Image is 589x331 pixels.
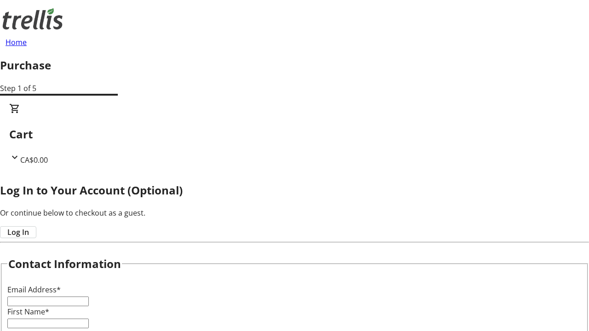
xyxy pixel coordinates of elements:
[8,256,121,272] h2: Contact Information
[9,103,580,165] div: CartCA$0.00
[7,285,61,295] label: Email Address*
[7,227,29,238] span: Log In
[9,126,580,143] h2: Cart
[7,307,49,317] label: First Name*
[20,155,48,165] span: CA$0.00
